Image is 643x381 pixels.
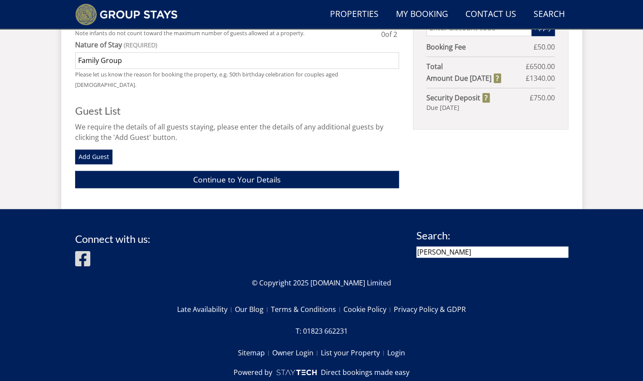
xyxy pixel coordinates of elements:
a: T: 01823 662231 [296,324,348,338]
h3: Search: [416,230,568,241]
strong: Total [426,61,525,72]
h3: Guest List [75,105,399,116]
a: Add Guest [75,149,112,164]
a: List your Property [321,345,387,360]
a: Owner Login [272,345,321,360]
p: We require the details of all guests staying, please enter the details of any additional guests b... [75,122,399,142]
a: Login [387,345,405,360]
img: Facebook [75,250,90,267]
strong: Booking Fee [426,42,533,52]
small: Please let us know the reason for booking the property, e.g. 50th birthday celebration for couple... [75,70,338,89]
a: My Booking [392,5,452,24]
small: Note infants do not count toward the maximum number of guests allowed at a property. [75,29,380,40]
span: £ [530,93,555,103]
label: Nature of Stay [75,40,399,50]
div: of 2 [379,29,399,40]
span: 50.00 [537,42,555,52]
img: Group Stays [75,3,178,25]
a: Properties [326,5,382,24]
a: Cookie Policy [343,302,394,317]
a: Late Availability [177,302,235,317]
span: 1340.00 [530,73,555,83]
p: © Copyright 2025 [DOMAIN_NAME] Limited [75,278,568,288]
a: Sitemap [238,345,272,360]
a: Powered byDirect bookings made easy [234,367,409,378]
span: 750.00 [534,93,555,103]
a: Search [530,5,568,24]
span: £ [534,42,555,52]
input: Search... [416,246,568,258]
span: 6500.00 [530,62,555,71]
a: Our Blog [235,302,271,317]
a: Privacy Policy & GDPR [394,302,466,317]
h3: Connect with us: [75,233,150,245]
a: Terms & Conditions [271,302,343,317]
strong: Amount Due [DATE] [426,73,501,83]
strong: Security Deposit [426,93,489,103]
span: 0 [381,30,385,39]
img: scrumpy.png [276,367,317,378]
div: Due [DATE] [426,103,554,113]
span: £ [526,61,555,72]
span: £ [526,73,555,83]
a: Continue to Your Details [75,171,399,188]
a: Contact Us [462,5,520,24]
